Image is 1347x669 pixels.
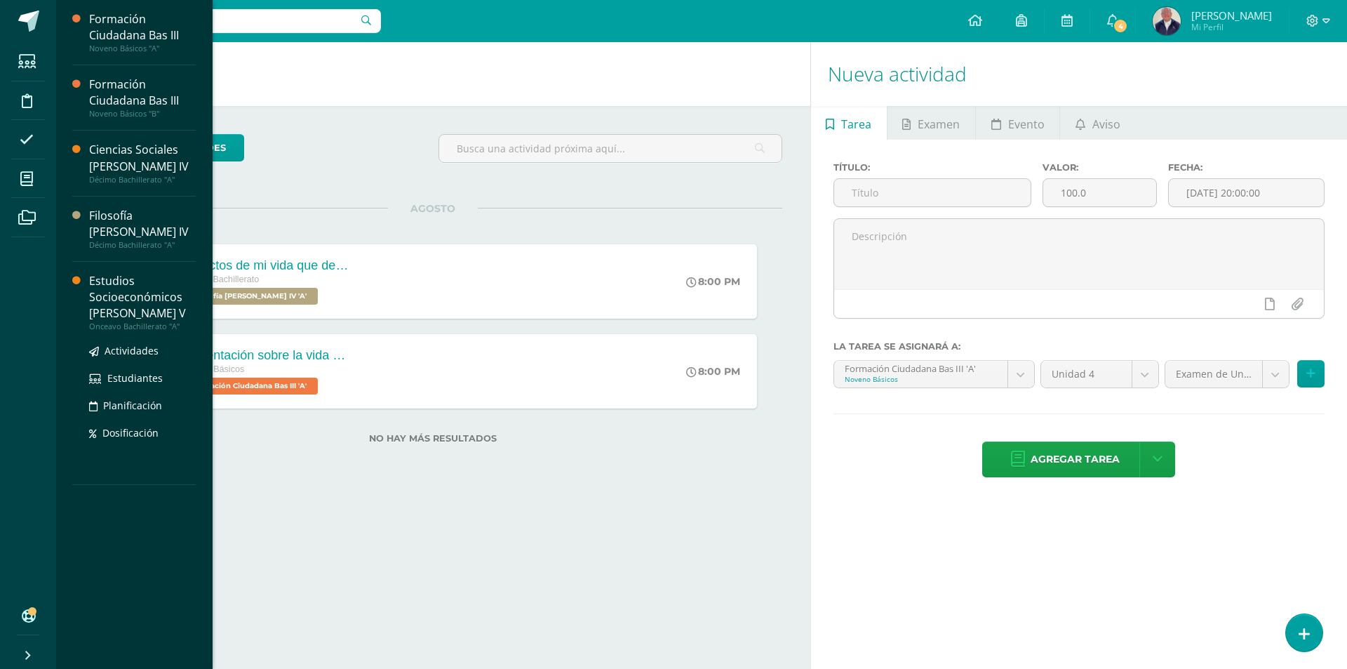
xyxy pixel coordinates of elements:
[686,275,740,288] div: 8:00 PM
[180,258,349,273] div: Aspectos de mi vida que debo cambiar.
[89,322,196,331] div: Onceavo Bachillerato "A"
[388,202,478,215] span: AGOSTO
[1031,442,1120,477] span: Agregar tarea
[89,11,196,53] a: Formación Ciudadana Bas IIINoveno Básicos "A"
[89,208,196,250] a: Filosofía [PERSON_NAME] IVDécimo Bachillerato "A"
[1168,162,1325,173] label: Fecha:
[1176,361,1252,388] span: Examen de Unidad 20 puntos (20.0%)
[1008,107,1045,141] span: Evento
[89,397,196,413] a: Planificación
[1191,21,1272,33] span: Mi Perfil
[845,361,997,374] div: Formación Ciudadana Bas III 'A'
[841,107,871,141] span: Tarea
[834,361,1034,388] a: Formación Ciudadana Bas III 'A'Noveno Básicos
[180,274,259,284] span: Décimo Bachillerato
[102,426,159,439] span: Dosificación
[65,9,381,33] input: Busca un usuario...
[1169,179,1324,206] input: Fecha de entrega
[180,378,318,395] span: Formación Ciudadana Bas III 'A'
[1113,18,1128,34] span: 4
[89,240,196,250] div: Décimo Bachillerato "A"
[834,179,1031,206] input: Título
[89,175,196,185] div: Décimo Bachillerato "A"
[1052,361,1121,388] span: Unidad 4
[1165,361,1289,388] a: Examen de Unidad 20 puntos (20.0%)
[1153,7,1181,35] img: 4400bde977c2ef3c8e0f06f5677fdb30.png
[1041,361,1158,388] a: Unidad 4
[845,374,997,384] div: Noveno Básicos
[89,208,196,240] div: Filosofía [PERSON_NAME] IV
[89,370,196,386] a: Estudiantes
[1092,107,1120,141] span: Aviso
[107,371,163,385] span: Estudiantes
[1043,162,1157,173] label: Valor:
[918,107,960,141] span: Examen
[89,273,196,331] a: Estudios Socioeconómicos [PERSON_NAME] VOnceavo Bachillerato "A"
[1060,106,1135,140] a: Aviso
[686,365,740,378] div: 8:00 PM
[180,348,349,363] div: Presentación sobre la vida del General [PERSON_NAME].
[439,135,781,162] input: Busca una actividad próxima aquí...
[833,341,1325,352] label: La tarea se asignará a:
[89,109,196,119] div: Noveno Básicos "B"
[1191,8,1272,22] span: [PERSON_NAME]
[89,343,196,359] a: Actividades
[887,106,975,140] a: Examen
[105,344,159,357] span: Actividades
[828,42,1330,106] h1: Nueva actividad
[1043,179,1156,206] input: Puntos máximos
[89,273,196,322] div: Estudios Socioeconómicos [PERSON_NAME] V
[89,77,196,109] div: Formación Ciudadana Bas III
[89,142,196,174] div: Ciencias Sociales [PERSON_NAME] IV
[84,433,782,444] label: No hay más resultados
[976,106,1059,140] a: Evento
[89,44,196,53] div: Noveno Básicos "A"
[89,425,196,441] a: Dosificación
[89,142,196,184] a: Ciencias Sociales [PERSON_NAME] IVDécimo Bachillerato "A"
[811,106,887,140] a: Tarea
[89,11,196,44] div: Formación Ciudadana Bas III
[180,288,318,305] span: Filosofía Bach IV 'A'
[73,42,793,106] h1: Actividades
[833,162,1031,173] label: Título:
[103,399,162,412] span: Planificación
[89,77,196,119] a: Formación Ciudadana Bas IIINoveno Básicos "B"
